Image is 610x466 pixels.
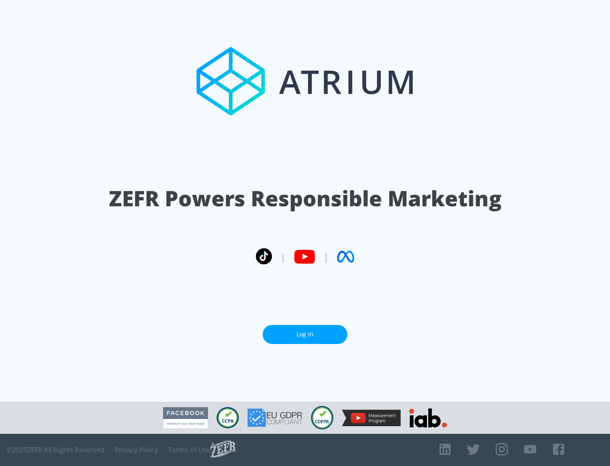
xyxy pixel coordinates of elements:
h1: ZEFR Powers Responsible Marketing [109,184,502,213]
img: CCPA Compliant [216,407,239,428]
a: Privacy Policy [115,446,158,454]
span: | [280,250,286,263]
span: © 2025 ZEFR All Rights Reserved [6,446,105,454]
img: Facebook Marketing Partner [163,407,208,429]
img: GDPR Compliant [247,408,302,427]
span: | [324,250,329,263]
img: COPPA Compliant [311,406,333,430]
img: YouTube Measurement Program [342,410,401,426]
a: Log In [263,325,347,344]
img: IAB [409,408,447,427]
a: Terms of Use [168,446,211,454]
